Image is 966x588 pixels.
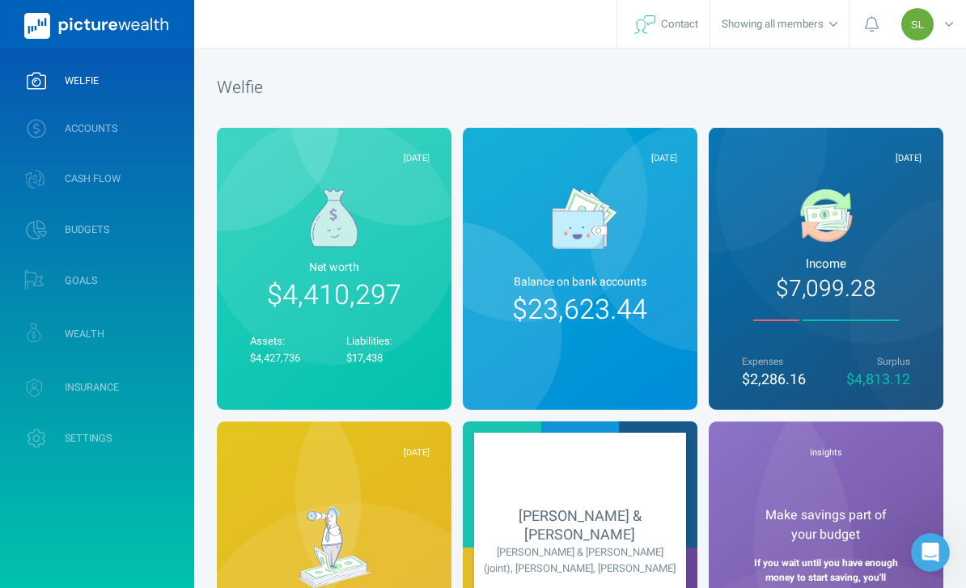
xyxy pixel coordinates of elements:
[65,223,109,236] span: BUDGETS
[514,273,646,290] span: Balance on bank account s
[65,274,97,287] span: GOALS
[911,19,924,31] span: SL
[65,328,104,341] span: WEALTH
[65,74,99,87] span: WELFIE
[65,432,112,445] span: SETTINGS
[250,350,300,366] span: $4,427,736
[901,8,934,40] div: Steven Lyon
[217,77,943,99] h1: Welfie
[896,151,922,165] span: [DATE]
[512,290,647,330] span: $23,623.44
[826,356,910,369] span: Surplus
[404,446,430,459] span: [DATE]
[846,369,910,391] span: $4,813.12
[239,259,430,276] span: Net worth
[346,350,383,366] span: $17,438
[742,369,806,391] span: $2,286.16
[810,446,842,459] span: Insights
[65,381,119,394] span: INSURANCE
[911,533,950,572] iframe: Intercom live chat
[250,333,285,349] span: Assets:
[267,275,401,315] span: $4,410,297
[753,506,899,544] span: Make savings part of your budget
[404,151,430,165] span: [DATE]
[65,122,117,135] span: ACCOUNTS
[24,13,168,39] img: PictureWealth
[346,333,392,349] span: Liabilities:
[742,356,826,369] span: Expenses
[483,151,677,165] div: [DATE]
[731,255,922,273] span: Income
[799,189,853,243] img: a9d819da51a77d1e0c7a966d3e1201cd.svg
[65,172,121,185] span: CASH FLOW
[776,273,876,306] span: $7,099.28
[634,15,655,34] img: svg+xml;base64,PHN2ZyB4bWxucz0iaHR0cDovL3d3dy53My5vcmcvMjAwMC9zdmciIHdpZHRoPSIyNyIgaGVpZ2h0PSIyNC...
